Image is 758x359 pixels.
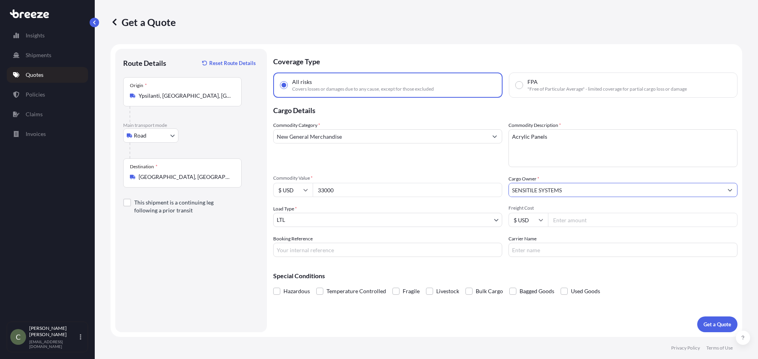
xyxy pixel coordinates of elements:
[7,126,88,142] a: Invoices
[273,121,320,129] label: Commodity Category
[123,128,178,143] button: Select transport
[273,243,502,257] input: Your internal reference
[26,32,45,39] p: Insights
[7,47,88,63] a: Shipments
[326,285,386,297] span: Temperature Controlled
[476,285,503,297] span: Bulk Cargo
[571,285,600,297] span: Used Goods
[139,173,232,181] input: Destination
[273,205,297,213] span: Load Type
[488,129,502,143] button: Show suggestions
[7,28,88,43] a: Insights
[273,98,737,121] p: Cargo Details
[671,345,700,351] a: Privacy Policy
[130,82,147,89] div: Origin
[26,71,43,79] p: Quotes
[509,183,723,197] input: Full name
[26,110,43,118] p: Claims
[274,129,488,143] input: Select a commodity type
[7,87,88,102] a: Policies
[198,57,259,69] button: Reset Route Details
[273,273,737,279] p: Special Conditions
[273,213,502,227] button: LTL
[283,285,310,297] span: Hazardous
[520,285,554,297] span: Bagged Goods
[134,132,146,140] span: Road
[723,183,737,197] button: Show suggestions
[704,320,731,328] p: Get a Quote
[273,235,313,243] label: Booking Reference
[26,51,51,59] p: Shipments
[111,16,176,28] p: Get a Quote
[527,86,687,92] span: "Free of Particular Average" - limited coverage for partial cargo loss or damage
[436,285,459,297] span: Livestock
[273,175,502,181] span: Commodity Value
[26,130,46,138] p: Invoices
[292,86,434,92] span: Covers losses or damages due to any cause, except for those excluded
[508,175,539,183] label: Cargo Owner
[527,78,538,86] span: FPA
[7,67,88,83] a: Quotes
[403,285,420,297] span: Fragile
[508,235,537,243] label: Carrier Name
[292,78,312,86] span: All risks
[313,183,502,197] input: Type amount
[697,316,737,332] button: Get a Quote
[123,58,166,68] p: Route Details
[508,205,737,211] span: Freight Cost
[16,333,21,341] span: C
[508,121,561,129] label: Commodity Description
[130,164,158,170] div: Destination
[706,345,733,351] a: Terms of Use
[209,59,256,67] p: Reset Route Details
[29,325,78,338] p: [PERSON_NAME] [PERSON_NAME]
[7,106,88,122] a: Claims
[29,339,78,349] p: [EMAIL_ADDRESS][DOMAIN_NAME]
[548,213,737,227] input: Enter amount
[508,243,737,257] input: Enter name
[516,82,523,89] input: FPA"Free of Particular Average" - limited coverage for partial cargo loss or damage
[26,91,45,99] p: Policies
[123,122,259,128] p: Main transport mode
[134,199,235,214] label: This shipment is a continuing leg following a prior transit
[139,92,232,100] input: Origin
[277,216,285,224] span: LTL
[280,82,287,89] input: All risksCovers losses or damages due to any cause, except for those excluded
[273,49,737,73] p: Coverage Type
